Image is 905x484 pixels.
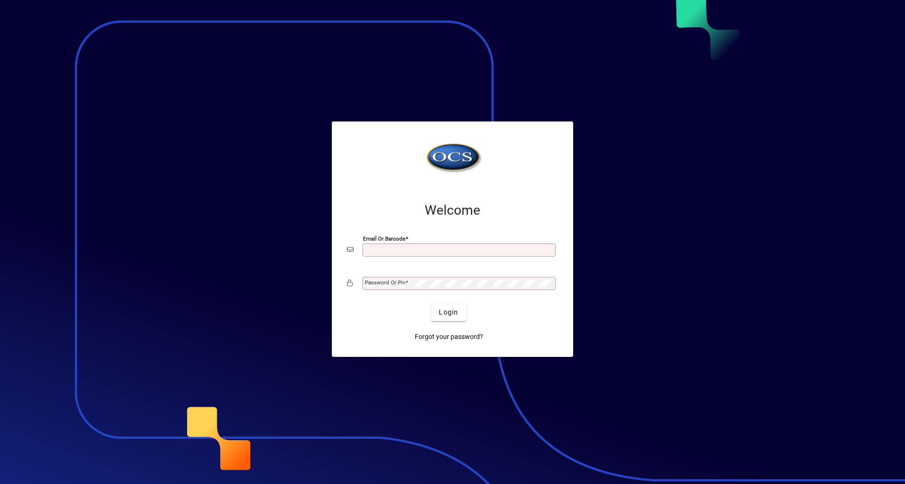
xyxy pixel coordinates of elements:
[363,235,405,242] mat-label: Email or Barcode
[415,332,483,342] span: Forgot your password?
[439,307,458,317] span: Login
[347,202,558,218] h2: Welcome
[411,329,487,346] a: Forgot your password?
[365,279,405,286] mat-label: Password or Pin
[431,304,466,321] button: Login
